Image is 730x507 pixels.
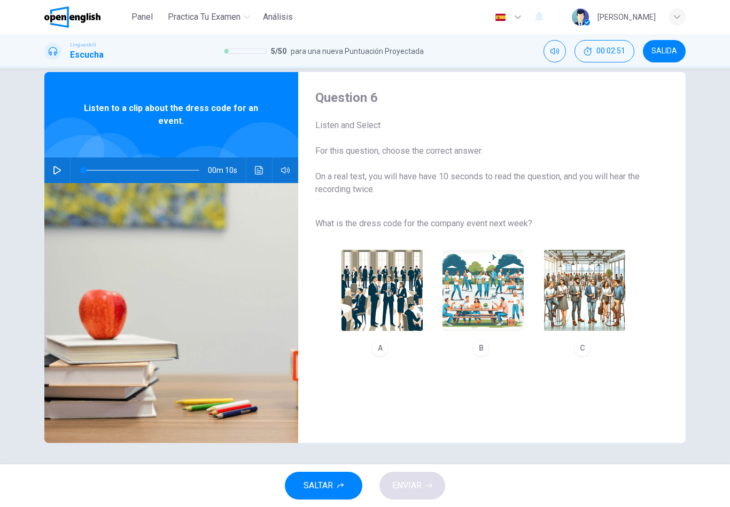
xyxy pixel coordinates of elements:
span: Listen to a clip about the dress code for an event. [79,102,263,128]
div: C [574,339,591,357]
span: Practica tu examen [168,11,240,23]
button: C [539,245,630,361]
img: Profile picture [572,9,589,26]
button: Panel [125,7,159,27]
h1: Escucha [70,49,104,61]
img: Listen to a clip about the dress code for an event. [44,183,298,443]
button: Análisis [259,7,297,27]
div: Ocultar [574,40,634,62]
span: For this question, choose the correct answer. [315,145,651,157]
img: B [442,250,524,331]
button: Practica tu examen [164,7,254,27]
div: Silenciar [543,40,566,62]
img: OpenEnglish logo [44,6,100,28]
div: B [472,339,490,357]
h4: Question 6 [315,89,651,106]
span: Análisis [263,11,293,23]
img: es [494,13,507,21]
span: SALIDA [651,47,677,56]
button: Haz clic para ver la transcripción del audio [251,157,268,183]
span: 5 / 50 [271,45,286,58]
span: On a real test, you will have have 10 seconds to read the question, and you will hear the recordi... [315,170,651,196]
span: 00:02:51 [596,47,625,56]
span: Linguaskill [70,41,96,49]
span: Panel [131,11,153,23]
button: A [337,245,428,361]
div: A [371,339,389,357]
a: OpenEnglish logo [44,6,125,28]
img: A [341,250,423,331]
button: SALTAR [285,472,362,500]
img: C [544,250,625,331]
button: SALIDA [643,40,686,62]
button: 00:02:51 [574,40,634,62]
span: Listen and Select [315,119,651,132]
span: SALTAR [304,478,333,493]
span: 00m 10s [208,157,246,183]
span: What is the dress code for the company event next week? [315,217,651,230]
button: B [438,245,529,361]
div: [PERSON_NAME] [597,11,656,23]
span: para una nueva Puntuación Proyectada [291,45,424,58]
